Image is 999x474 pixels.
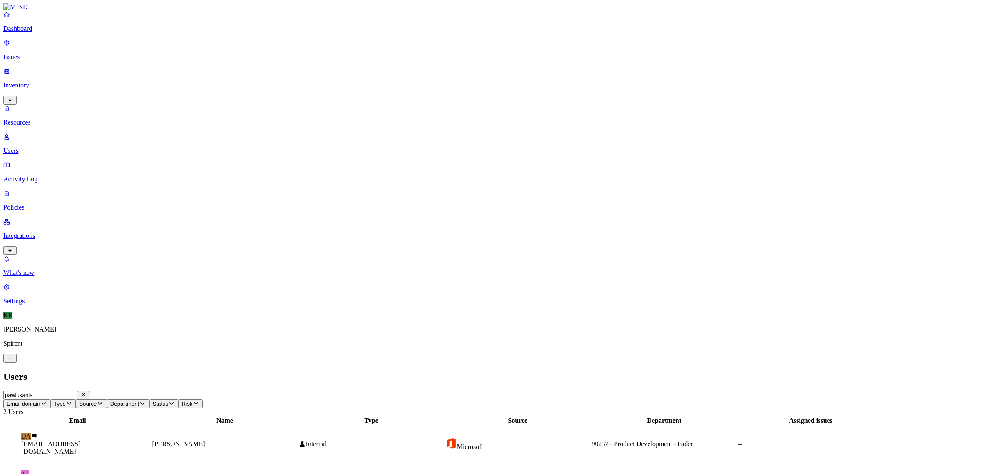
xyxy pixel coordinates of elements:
[5,417,150,424] div: Email
[3,53,996,61] p: Issues
[592,440,737,448] div: 90237 - Product Development - Fader
[3,255,996,277] a: What's new
[3,218,996,254] a: Integrations
[153,401,169,407] span: Status
[7,401,40,407] span: Email domain
[3,283,996,305] a: Settings
[3,161,996,183] a: Activity Log
[3,269,996,277] p: What's new
[3,105,996,126] a: Resources
[3,147,996,155] p: Users
[21,440,134,455] figcaption: [EMAIL_ADDRESS][DOMAIN_NAME]
[3,133,996,155] a: Users
[3,312,12,319] span: KR
[152,417,297,424] div: Name
[3,82,996,89] p: Inventory
[3,39,996,61] a: Issues
[445,417,590,424] div: Source
[3,371,996,382] h2: Users
[3,297,996,305] p: Settings
[182,401,193,407] span: Risk
[592,417,737,424] div: Department
[3,190,996,211] a: Policies
[21,433,31,440] span: DA
[306,440,327,447] span: Internal
[3,67,996,103] a: Inventory
[3,326,996,333] p: [PERSON_NAME]
[3,3,996,11] a: MIND
[3,408,23,415] span: 2 Users
[299,417,444,424] div: Type
[3,340,996,347] p: Spirent
[3,119,996,126] p: Resources
[738,440,742,447] span: –
[738,417,883,424] div: Assigned issues
[3,11,996,32] a: Dashboard
[54,401,66,407] span: Type
[3,204,996,211] p: Policies
[3,232,996,239] p: Integrations
[445,437,457,449] img: office-365
[3,175,996,183] p: Activity Log
[152,440,297,448] div: [PERSON_NAME]
[3,3,28,11] img: MIND
[3,391,77,399] input: Search
[110,401,139,407] span: Department
[79,401,97,407] span: Source
[3,25,996,32] p: Dashboard
[457,443,483,450] span: Microsoft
